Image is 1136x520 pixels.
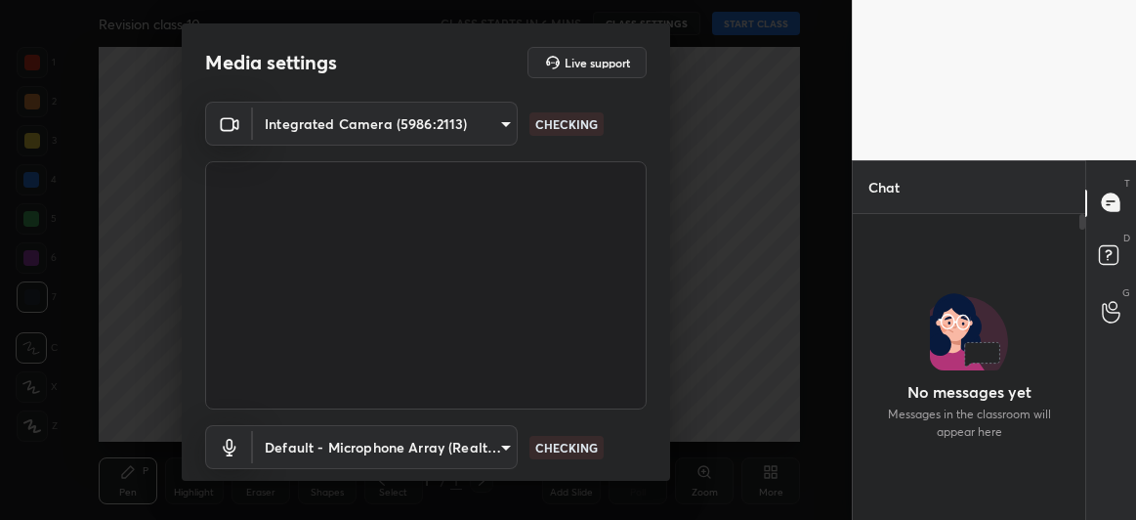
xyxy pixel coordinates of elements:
p: T [1124,176,1130,191]
p: Chat [853,161,915,213]
p: CHECKING [535,439,598,456]
p: G [1122,285,1130,300]
div: Integrated Camera (5986:2113) [253,425,518,469]
h5: Live support [565,57,630,68]
p: CHECKING [535,115,598,133]
h2: Media settings [205,50,337,75]
div: Integrated Camera (5986:2113) [253,102,518,146]
p: D [1123,231,1130,245]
